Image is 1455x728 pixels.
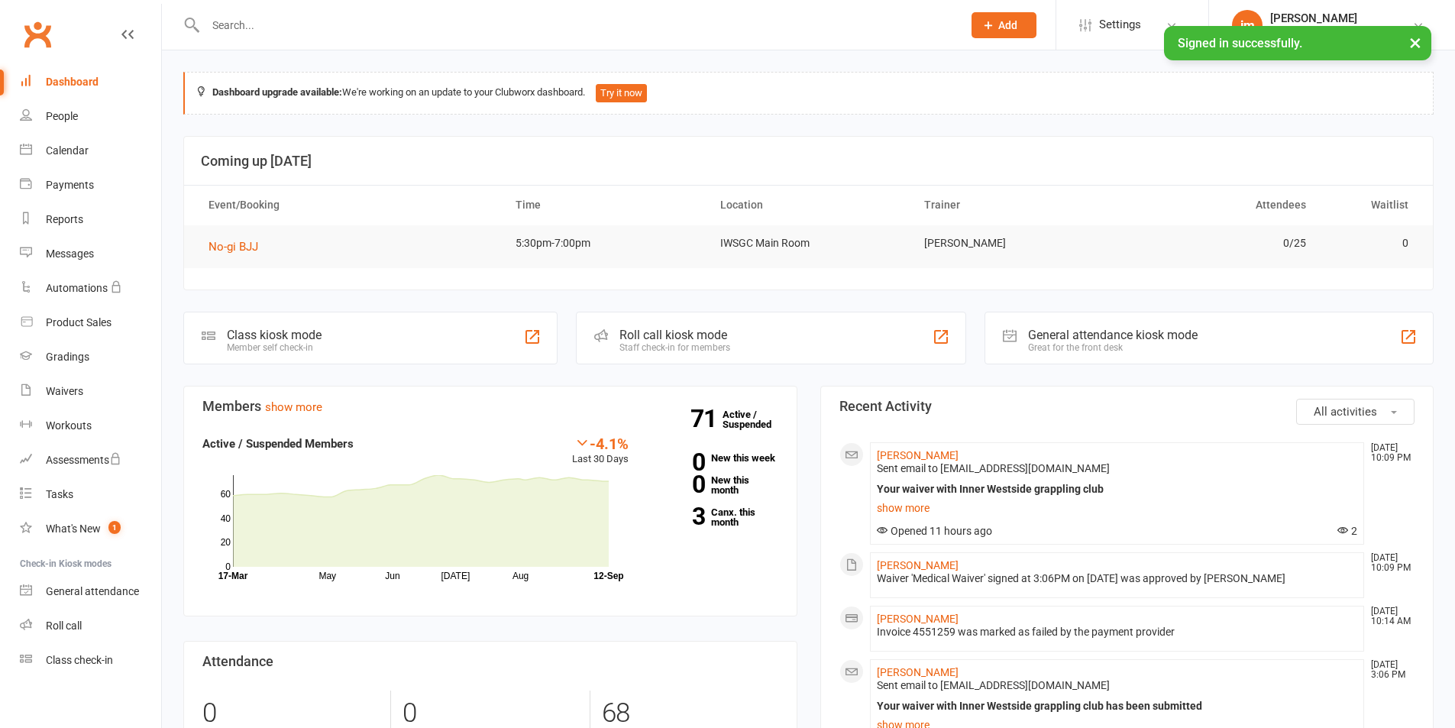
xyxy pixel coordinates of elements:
a: What's New1 [20,512,161,546]
span: Signed in successfully. [1178,36,1302,50]
time: [DATE] 10:09 PM [1363,553,1414,573]
th: Location [706,186,911,225]
a: show more [265,400,322,414]
div: General attendance kiosk mode [1028,328,1198,342]
a: Calendar [20,134,161,168]
td: 0/25 [1115,225,1320,261]
a: [PERSON_NAME] [877,613,959,625]
div: Last 30 Days [572,435,629,468]
div: Waiver 'Medical Waiver' signed at 3:06PM on [DATE] was approved by [PERSON_NAME] [877,572,1358,585]
div: Your waiver with Inner Westside grappling club has been submitted [877,700,1358,713]
td: 5:30pm-7:00pm [502,225,706,261]
td: 0 [1320,225,1422,261]
div: Class kiosk mode [227,328,322,342]
a: 3Canx. this month [652,507,778,527]
a: 0New this week [652,453,778,463]
a: Roll call [20,609,161,643]
a: 71Active / Suspended [723,398,790,441]
h3: Members [202,399,778,414]
th: Waitlist [1320,186,1422,225]
div: Roll call kiosk mode [619,328,730,342]
span: 1 [108,521,121,534]
th: Time [502,186,706,225]
div: What's New [46,523,101,535]
a: Workouts [20,409,161,443]
a: show more [877,497,1358,519]
button: No-gi BJJ [209,238,269,256]
button: × [1402,26,1429,59]
div: Reports [46,213,83,225]
strong: 71 [690,407,723,430]
strong: 0 [652,473,705,496]
a: Waivers [20,374,161,409]
div: Dashboard [46,76,99,88]
th: Event/Booking [195,186,502,225]
div: Staff check-in for members [619,342,730,353]
a: Messages [20,237,161,271]
a: Tasks [20,477,161,512]
div: [PERSON_NAME] [1270,11,1412,25]
div: People [46,110,78,122]
div: Messages [46,248,94,260]
div: Class check-in [46,654,113,666]
a: Automations [20,271,161,306]
span: Opened 11 hours ago [877,525,992,537]
a: [PERSON_NAME] [877,666,959,678]
div: Calendar [46,144,89,157]
div: Automations [46,282,108,294]
div: Assessments [46,454,121,466]
time: [DATE] 10:09 PM [1363,443,1414,463]
span: Add [998,19,1017,31]
h3: Attendance [202,654,778,669]
a: People [20,99,161,134]
button: Add [972,12,1036,38]
span: Settings [1099,8,1141,42]
div: Great for the front desk [1028,342,1198,353]
strong: 3 [652,505,705,528]
button: All activities [1296,399,1415,425]
div: We're working on an update to your Clubworx dashboard. [183,72,1434,115]
div: Invoice 4551259 was marked as failed by the payment provider [877,626,1358,639]
span: Sent email to [EMAIL_ADDRESS][DOMAIN_NAME] [877,679,1110,691]
div: Inner Westside Grappling Club [1270,25,1412,39]
td: [PERSON_NAME] [910,225,1115,261]
a: 0New this month [652,475,778,495]
div: Product Sales [46,316,112,328]
div: Roll call [46,620,82,632]
time: [DATE] 10:14 AM [1363,607,1414,626]
a: General attendance kiosk mode [20,574,161,609]
span: No-gi BJJ [209,240,258,254]
strong: Active / Suspended Members [202,437,354,451]
div: Member self check-in [227,342,322,353]
td: IWSGC Main Room [706,225,911,261]
div: Waivers [46,385,83,397]
a: Payments [20,168,161,202]
a: Dashboard [20,65,161,99]
button: Try it now [596,84,647,102]
a: [PERSON_NAME] [877,449,959,461]
th: Trainer [910,186,1115,225]
a: Gradings [20,340,161,374]
strong: Dashboard upgrade available: [212,86,342,98]
a: Assessments [20,443,161,477]
time: [DATE] 3:06 PM [1363,660,1414,680]
div: Payments [46,179,94,191]
a: Product Sales [20,306,161,340]
div: Gradings [46,351,89,363]
div: -4.1% [572,435,629,451]
div: General attendance [46,585,139,597]
div: jm [1232,10,1263,40]
span: Sent email to [EMAIL_ADDRESS][DOMAIN_NAME] [877,462,1110,474]
span: All activities [1314,405,1377,419]
h3: Recent Activity [839,399,1415,414]
a: Clubworx [18,15,57,53]
strong: 0 [652,451,705,474]
a: Class kiosk mode [20,643,161,678]
div: Tasks [46,488,73,500]
a: Reports [20,202,161,237]
input: Search... [201,15,952,36]
h3: Coming up [DATE] [201,154,1416,169]
a: [PERSON_NAME] [877,559,959,571]
div: Your waiver with Inner Westside grappling club [877,483,1358,496]
th: Attendees [1115,186,1320,225]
